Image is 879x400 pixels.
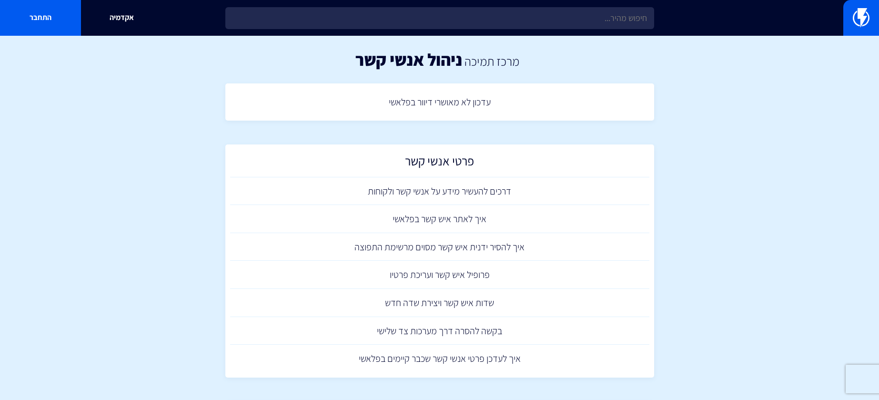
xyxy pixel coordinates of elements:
a: דרכים להעשיר מידע על אנשי קשר ולקוחות [230,177,649,205]
a: מרכז תמיכה [465,53,519,69]
a: פרופיל איש קשר ועריכת פרטיו [230,261,649,289]
a: עדכון לא מאושרי דיוור בפלאשי [230,88,649,116]
input: חיפוש מהיר... [225,7,654,29]
a: בקשה להסרה דרך מערכות צד שלישי [230,317,649,345]
a: איך לעדכן פרטי אנשי קשר שכבר קיימים בפלאשי [230,345,649,373]
a: איך להסיר ידנית איש קשר מסוים מרשימת התפוצה [230,233,649,261]
a: שדות איש קשר ויצירת שדה חדש [230,289,649,317]
h2: פרטי אנשי קשר [235,154,645,173]
a: פרטי אנשי קשר [230,149,649,177]
a: איך לאתר איש קשר בפלאשי [230,205,649,233]
h1: ניהול אנשי קשר [355,50,462,69]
